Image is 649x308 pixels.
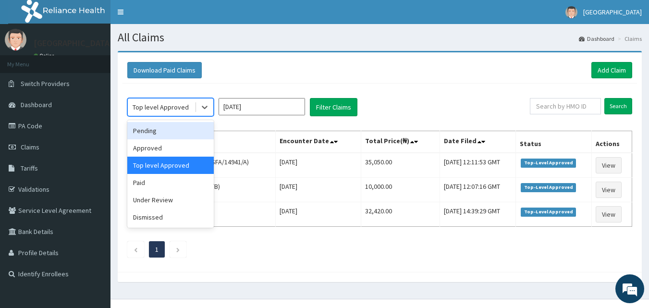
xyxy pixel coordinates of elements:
div: Approved [127,139,214,157]
textarea: Type your message and hit 'Enter' [5,206,183,239]
td: [DATE] 12:07:16 GMT [440,178,515,202]
button: Filter Claims [310,98,357,116]
span: Top-Level Approved [521,159,576,167]
td: [DATE] 12:11:53 GMT [440,153,515,178]
input: Select Month and Year [219,98,305,115]
a: Next page [176,245,180,254]
img: User Image [5,29,26,50]
div: Top level Approved [127,157,214,174]
a: View [596,157,622,173]
a: Dashboard [579,35,614,43]
td: [DATE] [276,153,361,178]
a: Page 1 is your current page [155,245,159,254]
p: [GEOGRAPHIC_DATA] [34,39,113,48]
div: Dismissed [127,209,214,226]
div: Top level Approved [133,102,189,112]
th: Status [516,131,592,153]
span: Claims [21,143,39,151]
img: d_794563401_company_1708531726252_794563401 [18,48,39,72]
input: Search by HMO ID [530,98,601,114]
div: Pending [127,122,214,139]
span: Tariffs [21,164,38,172]
td: [DATE] [276,202,361,227]
div: Minimize live chat window [158,5,181,28]
th: Total Price(₦) [361,131,440,153]
a: Previous page [134,245,138,254]
th: Date Filed [440,131,515,153]
span: [GEOGRAPHIC_DATA] [583,8,642,16]
td: [DATE] [276,178,361,202]
a: Add Claim [591,62,632,78]
span: Top-Level Approved [521,208,576,216]
span: Switch Providers [21,79,70,88]
th: Encounter Date [276,131,361,153]
span: Dashboard [21,100,52,109]
td: 10,000.00 [361,178,440,202]
td: 32,420.00 [361,202,440,227]
td: 35,050.00 [361,153,440,178]
a: Online [34,52,57,59]
li: Claims [615,35,642,43]
div: Paid [127,174,214,191]
span: We're online! [56,93,133,190]
img: User Image [565,6,577,18]
button: Download Paid Claims [127,62,202,78]
a: View [596,182,622,198]
div: Chat with us now [50,54,161,66]
input: Search [604,98,632,114]
div: Under Review [127,191,214,209]
a: View [596,206,622,222]
span: Top-Level Approved [521,183,576,192]
h1: All Claims [118,31,642,44]
td: [DATE] 14:39:29 GMT [440,202,515,227]
th: Actions [592,131,632,153]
